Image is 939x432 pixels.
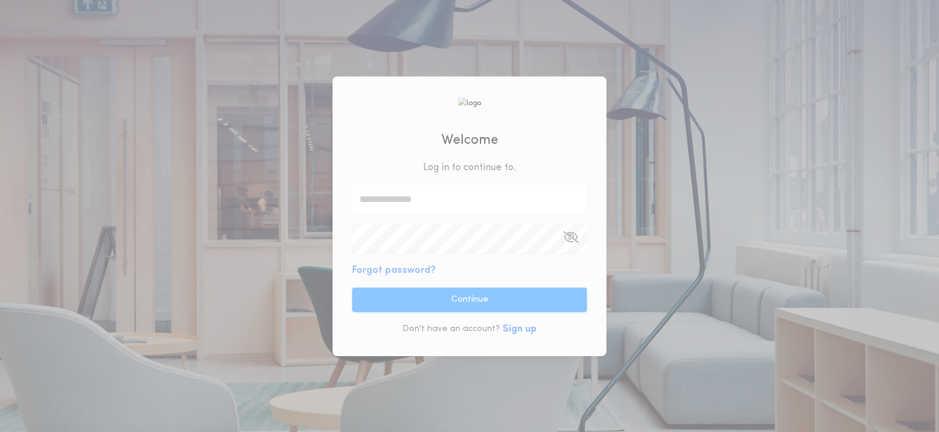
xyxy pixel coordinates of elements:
[458,97,481,109] img: logo
[423,160,516,175] p: Log in to continue to .
[402,323,500,335] p: Don't have an account?
[503,322,537,337] button: Sign up
[352,263,436,278] button: Forgot password?
[441,130,498,151] h2: Welcome
[352,288,587,312] button: Continue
